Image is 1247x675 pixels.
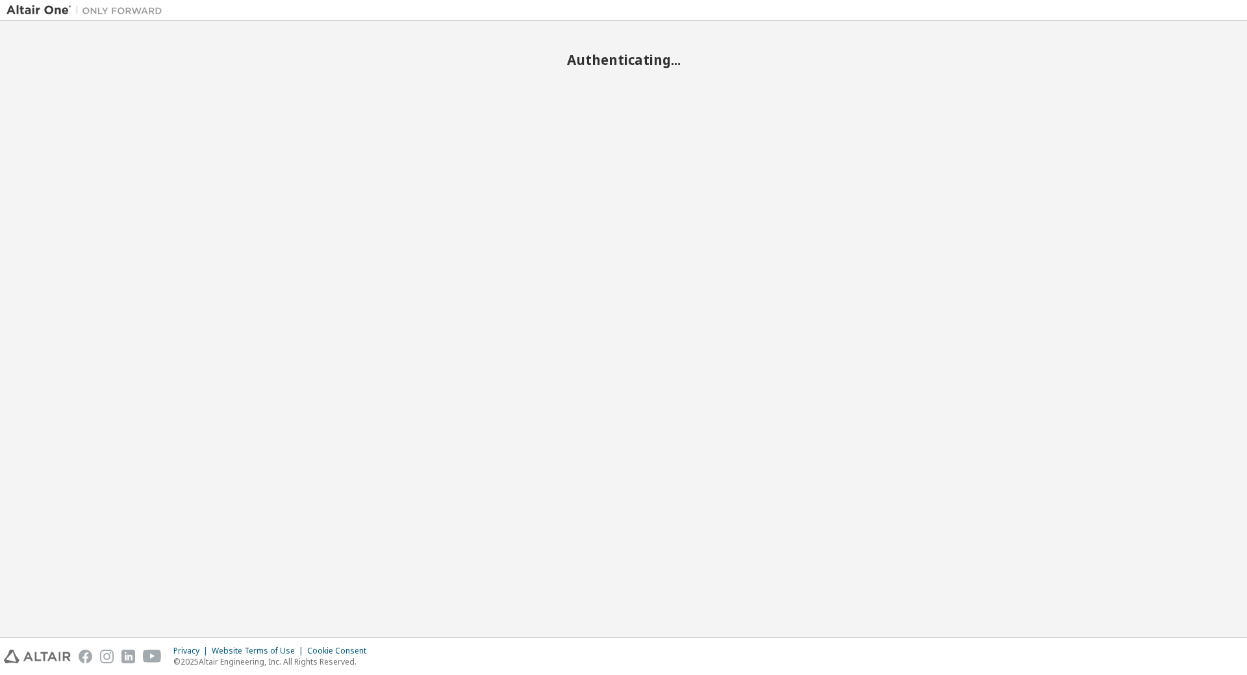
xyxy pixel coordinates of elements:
img: altair_logo.svg [4,650,71,663]
img: youtube.svg [143,650,162,663]
div: Privacy [173,646,212,656]
p: © 2025 Altair Engineering, Inc. All Rights Reserved. [173,656,374,667]
div: Website Terms of Use [212,646,307,656]
h2: Authenticating... [6,51,1241,68]
img: linkedin.svg [121,650,135,663]
img: instagram.svg [100,650,114,663]
img: facebook.svg [79,650,92,663]
img: Altair One [6,4,169,17]
div: Cookie Consent [307,646,374,656]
